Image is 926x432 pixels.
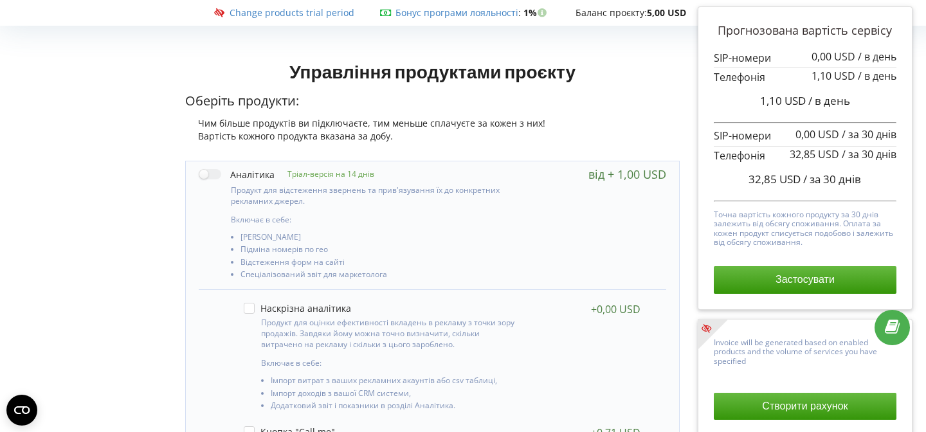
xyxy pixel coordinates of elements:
[231,184,526,206] p: Продукт для відстеження звернень та прив'язування їх до конкретних рекламних джерел.
[241,270,526,282] li: Спеціалізований звіт для маркетолога
[275,168,374,179] p: Тріал-версія на 14 днів
[588,168,666,181] div: від + 1,00 USD
[241,233,526,245] li: [PERSON_NAME]
[714,22,896,39] p: Прогнозована вартість сервісу
[714,335,896,366] p: Invoice will be generated based on enabled products and the volume of services you have specified
[261,317,522,350] p: Продукт для оцінки ефективності вкладень в рекламу з точки зору продажів. Завдяки йому можна точн...
[395,6,521,19] span: :
[812,69,855,83] span: 1,10 USD
[185,60,680,83] h1: Управління продуктами проєкту
[244,303,351,314] label: Наскрізна аналітика
[576,6,647,19] span: Баланс проєкту:
[858,50,896,64] span: / в день
[523,6,550,19] strong: 1%
[858,69,896,83] span: / в день
[261,357,522,368] p: Включає в себе:
[185,117,680,130] div: Чим більше продуктів ви підключаєте, тим меньше сплачуєте за кожен з них!
[714,70,896,85] p: Телефонія
[271,389,522,401] li: Імпорт доходів з вашої CRM системи,
[395,6,518,19] a: Бонус програми лояльності
[241,258,526,270] li: Відстеження форм на сайті
[812,50,855,64] span: 0,00 USD
[842,147,896,161] span: / за 30 днів
[230,6,354,19] a: Change products trial period
[808,93,850,108] span: / в день
[714,148,896,163] p: Телефонія
[803,172,861,186] span: / за 30 днів
[591,303,640,316] div: +0,00 USD
[714,51,896,66] p: SIP-номери
[231,214,526,225] p: Включає в себе:
[199,168,275,181] label: Аналітика
[271,401,522,413] li: Додатковий звіт і показники в розділі Аналітика.
[842,127,896,141] span: / за 30 днів
[714,207,896,248] p: Точна вартість кожного продукту за 30 днів залежить від обсягу споживання. Оплата за кожен продук...
[749,172,801,186] span: 32,85 USD
[647,6,686,19] strong: 5,00 USD
[241,245,526,257] li: Підміна номерів по гео
[185,130,680,143] div: Вартість кожного продукта вказана за добу.
[714,266,896,293] button: Застосувати
[6,395,37,426] button: Open CMP widget
[795,127,839,141] span: 0,00 USD
[790,147,839,161] span: 32,85 USD
[185,92,680,111] p: Оберіть продукти:
[760,93,806,108] span: 1,10 USD
[714,393,896,420] button: Створити рахунок
[714,129,896,143] p: SIP-номери
[271,376,522,388] li: Імпорт витрат з ваших рекламних акаунтів або csv таблиці,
